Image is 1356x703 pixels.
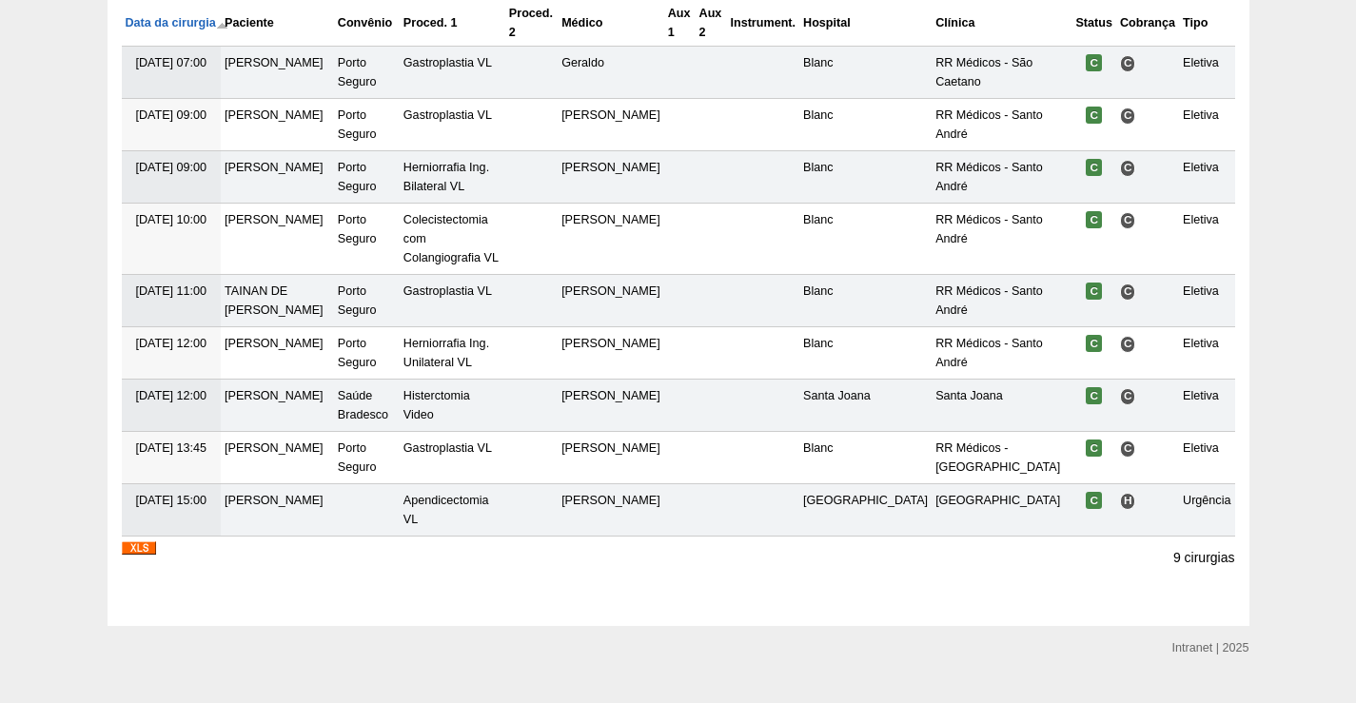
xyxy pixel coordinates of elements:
[1086,492,1102,509] span: Confirmada
[400,432,505,484] td: Gastroplastia VL
[799,151,932,204] td: Blanc
[334,275,400,327] td: Porto Seguro
[799,99,932,151] td: Blanc
[1179,204,1234,275] td: Eletiva
[1179,484,1234,537] td: Urgência
[135,389,206,402] span: [DATE] 12:00
[1086,439,1102,457] span: Confirmada
[799,432,932,484] td: Blanc
[1086,107,1102,124] span: Confirmada
[932,380,1071,432] td: Santa Joana
[135,108,206,122] span: [DATE] 09:00
[221,204,334,275] td: [PERSON_NAME]
[1086,335,1102,352] span: Confirmada
[558,99,664,151] td: [PERSON_NAME]
[932,432,1071,484] td: RR Médicos - [GEOGRAPHIC_DATA]
[1120,107,1136,124] span: Consultório
[334,151,400,204] td: Porto Seguro
[1179,380,1234,432] td: Eletiva
[135,337,206,350] span: [DATE] 12:00
[799,204,932,275] td: Blanc
[221,327,334,380] td: [PERSON_NAME]
[135,494,206,507] span: [DATE] 15:00
[221,47,334,99] td: [PERSON_NAME]
[1120,336,1136,352] span: Consultório
[558,275,664,327] td: [PERSON_NAME]
[1120,55,1136,71] span: Consultório
[1120,440,1136,457] span: Consultório
[1173,549,1235,567] p: 9 cirurgias
[135,161,206,174] span: [DATE] 09:00
[1179,275,1234,327] td: Eletiva
[1179,327,1234,380] td: Eletiva
[932,204,1071,275] td: RR Médicos - Santo André
[126,16,228,29] a: Data da cirurgia
[221,380,334,432] td: [PERSON_NAME]
[400,204,505,275] td: Colecistectomia com Colangiografia VL
[799,275,932,327] td: Blanc
[558,151,664,204] td: [PERSON_NAME]
[1179,432,1234,484] td: Eletiva
[799,47,932,99] td: Blanc
[400,380,505,432] td: Histerctomia Video
[1179,151,1234,204] td: Eletiva
[932,327,1071,380] td: RR Médicos - Santo André
[334,47,400,99] td: Porto Seguro
[122,541,156,555] img: XLS
[216,18,228,30] img: ordem decrescente
[799,484,932,537] td: [GEOGRAPHIC_DATA]
[558,47,664,99] td: Geraldo
[400,151,505,204] td: Herniorrafia Ing. Bilateral VL
[1120,388,1136,404] span: Consultório
[1120,493,1136,509] span: Hospital
[135,441,206,455] span: [DATE] 13:45
[558,484,664,537] td: [PERSON_NAME]
[221,432,334,484] td: [PERSON_NAME]
[1120,212,1136,228] span: Consultório
[334,99,400,151] td: Porto Seguro
[799,380,932,432] td: Santa Joana
[400,484,505,537] td: Apendicectomia VL
[334,432,400,484] td: Porto Seguro
[135,213,206,226] span: [DATE] 10:00
[1086,387,1102,404] span: Confirmada
[1179,47,1234,99] td: Eletiva
[221,151,334,204] td: [PERSON_NAME]
[558,327,664,380] td: [PERSON_NAME]
[334,204,400,275] td: Porto Seguro
[1120,160,1136,176] span: Consultório
[932,47,1071,99] td: RR Médicos - São Caetano
[1086,159,1102,176] span: Confirmada
[932,484,1071,537] td: [GEOGRAPHIC_DATA]
[135,284,206,298] span: [DATE] 11:00
[799,327,932,380] td: Blanc
[1179,99,1234,151] td: Eletiva
[400,275,505,327] td: Gastroplastia VL
[558,380,664,432] td: [PERSON_NAME]
[932,151,1071,204] td: RR Médicos - Santo André
[932,275,1071,327] td: RR Médicos - Santo André
[1172,638,1249,657] div: Intranet | 2025
[221,99,334,151] td: [PERSON_NAME]
[558,204,664,275] td: [PERSON_NAME]
[135,56,206,69] span: [DATE] 07:00
[400,47,505,99] td: Gastroplastia VL
[1086,54,1102,71] span: Confirmada
[400,99,505,151] td: Gastroplastia VL
[334,327,400,380] td: Porto Seguro
[334,380,400,432] td: Saúde Bradesco
[1120,283,1136,300] span: Consultório
[1086,211,1102,228] span: Confirmada
[400,327,505,380] td: Herniorrafia Ing. Unilateral VL
[221,275,334,327] td: TAINAN DE [PERSON_NAME]
[932,99,1071,151] td: RR Médicos - Santo André
[558,432,664,484] td: [PERSON_NAME]
[1086,283,1102,300] span: Confirmada
[221,484,334,537] td: [PERSON_NAME]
